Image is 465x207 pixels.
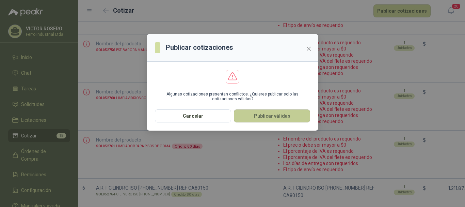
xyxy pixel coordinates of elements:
[303,43,314,54] button: Close
[234,109,310,122] button: Publicar válidas
[306,46,311,51] span: close
[155,92,310,101] p: Algunas cotizaciones presentan conflictos. ¿Quieres publicar solo las cotizaciones válidas?
[155,109,231,122] button: Cancelar
[166,42,233,53] h3: Publicar cotizaciones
